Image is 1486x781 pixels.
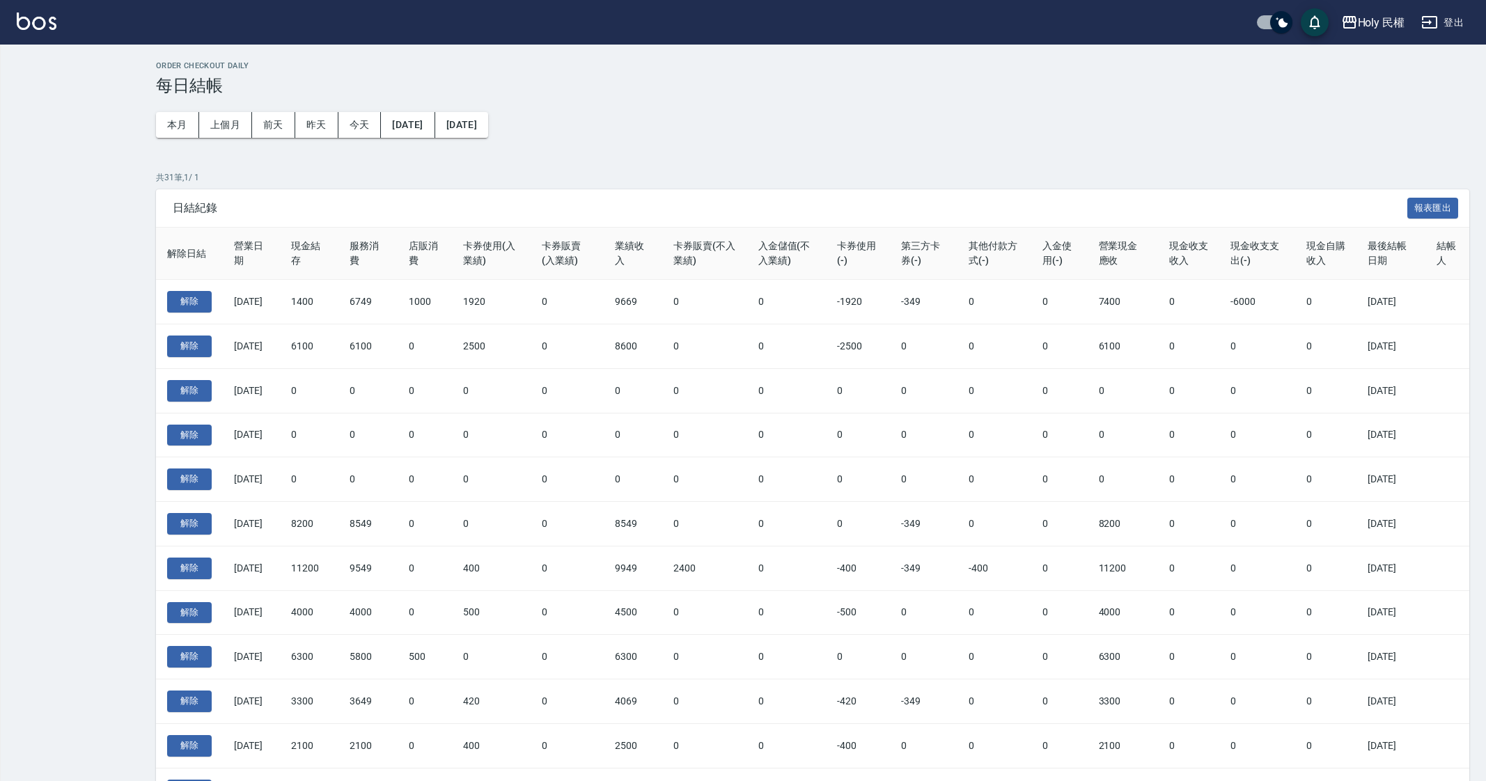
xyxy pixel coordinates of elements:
td: 2100 [338,723,398,768]
td: 0 [1031,635,1088,679]
td: 0 [452,413,531,457]
button: 解除 [167,602,212,624]
td: [DATE] [1356,635,1425,679]
td: 0 [531,546,604,590]
td: 0 [398,502,452,546]
td: 0 [1088,457,1159,502]
h2: Order checkout daily [156,61,1469,70]
td: 1920 [452,280,531,324]
td: 8200 [1088,502,1159,546]
td: 0 [957,368,1031,413]
td: 0 [747,413,826,457]
td: 0 [826,368,890,413]
td: 0 [747,280,826,324]
td: 4069 [604,679,663,724]
td: 0 [890,635,957,679]
td: -400 [957,546,1031,590]
td: 0 [1219,723,1295,768]
td: 0 [890,723,957,768]
td: [DATE] [223,723,280,768]
td: 0 [1219,413,1295,457]
td: [DATE] [223,457,280,502]
td: 400 [452,546,531,590]
td: 1000 [398,280,452,324]
td: 0 [1158,280,1219,324]
td: 0 [826,457,890,502]
td: 0 [1295,324,1356,369]
td: 0 [531,679,604,724]
td: 8549 [604,502,663,546]
div: Holy 民權 [1358,14,1405,31]
td: 8600 [604,324,663,369]
td: 0 [957,502,1031,546]
td: 6300 [1088,635,1159,679]
td: 0 [1158,502,1219,546]
td: 0 [452,368,531,413]
td: 0 [1219,679,1295,724]
td: [DATE] [1356,502,1425,546]
button: save [1301,8,1329,36]
th: 其他付款方式(-) [957,228,1031,280]
td: 0 [957,635,1031,679]
td: 0 [957,413,1031,457]
td: -349 [890,502,957,546]
td: [DATE] [1356,413,1425,457]
td: 0 [1219,546,1295,590]
td: 0 [1158,457,1219,502]
th: 卡券販賣(入業績) [531,228,604,280]
button: 解除 [167,425,212,446]
button: 解除 [167,513,212,535]
td: 0 [1295,679,1356,724]
button: 登出 [1416,10,1469,35]
td: 4000 [280,590,339,635]
td: 0 [1031,502,1088,546]
td: 0 [280,368,339,413]
td: 0 [280,457,339,502]
td: -1920 [826,280,890,324]
td: 2500 [604,723,663,768]
img: Logo [17,13,56,30]
td: 0 [890,368,957,413]
button: 報表匯出 [1407,198,1459,219]
td: 0 [398,324,452,369]
td: 0 [826,502,890,546]
td: [DATE] [1356,546,1425,590]
td: 0 [662,413,746,457]
th: 卡券使用(-) [826,228,890,280]
th: 最後結帳日期 [1356,228,1425,280]
td: 0 [1031,546,1088,590]
td: 0 [1158,590,1219,635]
td: 0 [662,280,746,324]
td: 0 [1295,723,1356,768]
th: 業績收入 [604,228,663,280]
td: -349 [890,280,957,324]
td: 0 [452,502,531,546]
td: 0 [1031,590,1088,635]
td: 0 [398,413,452,457]
td: 0 [604,368,663,413]
td: 0 [398,590,452,635]
button: 上個月 [199,112,252,138]
button: 今天 [338,112,382,138]
button: [DATE] [435,112,488,138]
td: 0 [1295,546,1356,590]
td: [DATE] [223,679,280,724]
td: 4000 [1088,590,1159,635]
td: [DATE] [223,368,280,413]
td: -2500 [826,324,890,369]
td: 0 [662,723,746,768]
td: 0 [338,457,398,502]
td: 0 [957,280,1031,324]
td: 0 [1295,457,1356,502]
th: 卡券販賣(不入業績) [662,228,746,280]
td: 0 [1031,324,1088,369]
td: 2100 [1088,723,1159,768]
th: 服務消費 [338,228,398,280]
td: 5800 [338,635,398,679]
td: 7400 [1088,280,1159,324]
a: 報表匯出 [1407,200,1459,214]
td: 0 [662,679,746,724]
td: 0 [1158,413,1219,457]
td: 0 [531,324,604,369]
button: 前天 [252,112,295,138]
